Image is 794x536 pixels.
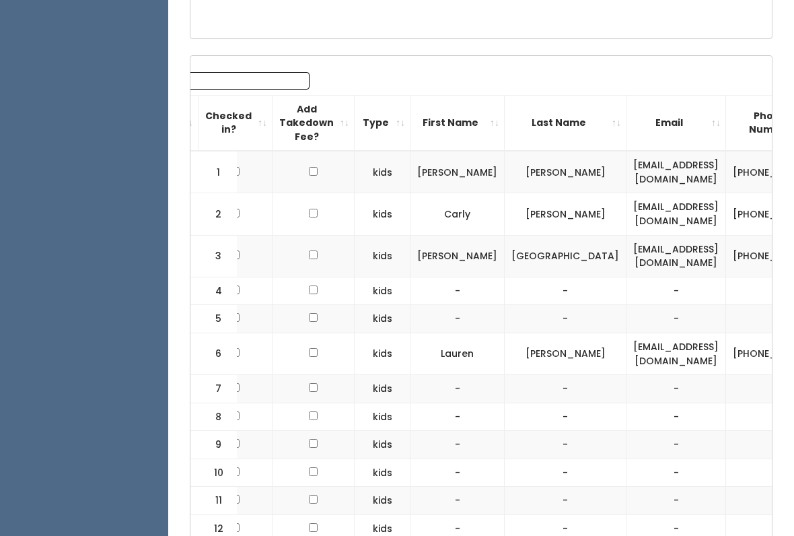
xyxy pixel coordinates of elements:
[199,96,273,152] th: Checked in?: activate to sort column ascending
[410,432,505,460] td: -
[626,376,726,404] td: -
[190,376,238,404] td: 7
[505,277,626,306] td: -
[190,277,238,306] td: 4
[626,194,726,236] td: [EMAIL_ADDRESS][DOMAIN_NAME]
[190,306,238,334] td: 5
[410,152,505,194] td: [PERSON_NAME]
[626,96,726,152] th: Email: activate to sort column ascending
[190,194,238,236] td: 2
[626,432,726,460] td: -
[505,333,626,375] td: [PERSON_NAME]
[190,152,238,194] td: 1
[505,194,626,236] td: [PERSON_NAME]
[410,96,505,152] th: First Name: activate to sort column ascending
[355,152,410,194] td: kids
[410,306,505,334] td: -
[410,194,505,236] td: Carly
[505,403,626,432] td: -
[355,459,410,488] td: kids
[355,403,410,432] td: kids
[355,194,410,236] td: kids
[626,306,726,334] td: -
[505,488,626,516] td: -
[410,333,505,375] td: Lauren
[138,73,310,90] input: Search:
[410,488,505,516] td: -
[190,236,238,277] td: 3
[626,236,726,277] td: [EMAIL_ADDRESS][DOMAIN_NAME]
[355,376,410,404] td: kids
[410,277,505,306] td: -
[626,277,726,306] td: -
[505,236,626,277] td: [GEOGRAPHIC_DATA]
[89,73,310,90] label: Search:
[505,152,626,194] td: [PERSON_NAME]
[355,277,410,306] td: kids
[410,376,505,404] td: -
[410,236,505,277] td: [PERSON_NAME]
[355,432,410,460] td: kids
[355,96,410,152] th: Type: activate to sort column ascending
[505,306,626,334] td: -
[626,403,726,432] td: -
[626,488,726,516] td: -
[355,236,410,277] td: kids
[355,333,410,375] td: kids
[626,459,726,488] td: -
[505,432,626,460] td: -
[410,403,505,432] td: -
[626,333,726,375] td: [EMAIL_ADDRESS][DOMAIN_NAME]
[355,488,410,516] td: kids
[505,96,626,152] th: Last Name: activate to sort column ascending
[626,152,726,194] td: [EMAIL_ADDRESS][DOMAIN_NAME]
[273,96,355,152] th: Add Takedown Fee?: activate to sort column ascending
[190,459,238,488] td: 10
[190,488,238,516] td: 11
[190,403,238,432] td: 8
[190,333,238,375] td: 6
[505,459,626,488] td: -
[190,432,238,460] td: 9
[410,459,505,488] td: -
[505,376,626,404] td: -
[355,306,410,334] td: kids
